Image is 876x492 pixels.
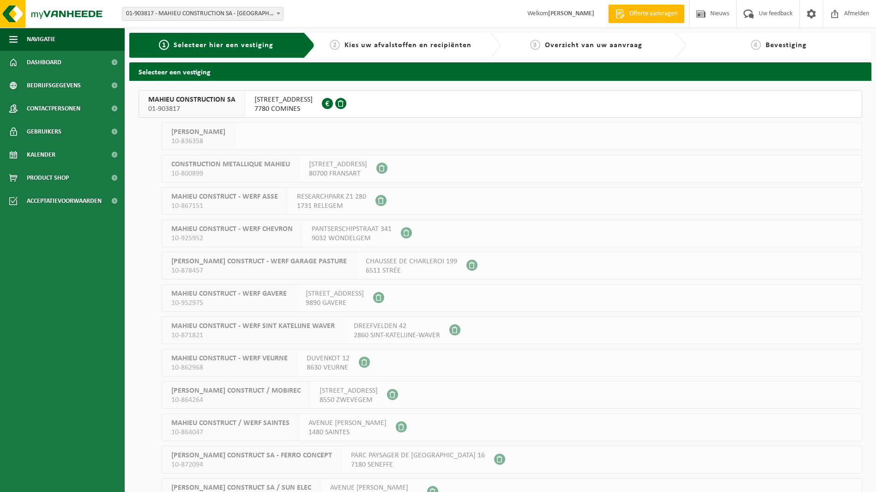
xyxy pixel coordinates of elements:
span: 10-836358 [171,137,225,146]
span: 10-864047 [171,428,290,437]
span: CHAUSSEE DE CHARLEROI 199 [366,257,457,266]
span: 1731 RELEGEM [297,201,366,211]
span: 10-871821 [171,331,335,340]
span: Dashboard [27,51,61,74]
strong: [PERSON_NAME] [548,10,594,17]
span: 10-862968 [171,363,288,372]
span: 01-903817 [148,104,236,114]
span: MAHIEU CONSTRUCT - WERF VEURNE [171,354,288,363]
span: CONSTRUCTION METALLIQUE MAHIEU [171,160,290,169]
span: MAHIEU CONSTRUCT - WERF CHEVRON [171,225,293,234]
span: 3 [530,40,540,50]
span: [PERSON_NAME] [171,128,225,137]
span: 01-903817 - MAHIEU CONSTRUCTION SA - COMINES [122,7,284,21]
span: Gebruikers [27,120,61,143]
span: 6511 STRÉE [366,266,457,275]
span: Product Shop [27,166,69,189]
span: Kalender [27,143,55,166]
span: 9890 GAVERE [306,298,364,308]
span: 7780 COMINES [254,104,313,114]
span: 10-952975 [171,298,287,308]
span: 8550 ZWEVEGEM [320,395,378,405]
span: PARC PAYSAGER DE [GEOGRAPHIC_DATA] 16 [351,451,485,460]
span: 9032 WONDELGEM [312,234,392,243]
span: [PERSON_NAME] CONSTRUCT / MOBIREC [171,386,301,395]
span: Bedrijfsgegevens [27,74,81,97]
span: 10-864264 [171,395,301,405]
span: [PERSON_NAME] CONSTRUCT SA - FERRO CONCEPT [171,451,332,460]
span: 01-903817 - MAHIEU CONSTRUCTION SA - COMINES [122,7,283,20]
span: 4 [751,40,761,50]
span: [STREET_ADDRESS] [309,160,367,169]
span: 10-925952 [171,234,293,243]
span: MAHIEU CONSTRUCT - WERF ASSE [171,192,278,201]
span: 1 [159,40,169,50]
span: [PERSON_NAME] CONSTRUCT - WERF GARAGE PASTURE [171,257,347,266]
span: 10-872094 [171,460,332,469]
span: 8630 VEURNE [307,363,350,372]
span: 2860 SINT-KATELIJNE-WAVER [354,331,440,340]
span: Bevestiging [766,42,807,49]
span: Acceptatievoorwaarden [27,189,102,213]
span: [STREET_ADDRESS] [306,289,364,298]
a: Offerte aanvragen [608,5,684,23]
span: 80700 FRANSART [309,169,367,178]
button: MAHIEU CONSTRUCTION SA 01-903817 [STREET_ADDRESS]7780 COMINES [139,90,862,118]
span: 2 [330,40,340,50]
span: Navigatie [27,28,55,51]
span: Kies uw afvalstoffen en recipiënten [344,42,471,49]
span: 10-878457 [171,266,347,275]
span: MAHIEU CONSTRUCT / WERF SAINTES [171,419,290,428]
span: DREEFVELDEN 42 [354,322,440,331]
span: MAHIEU CONSTRUCT - WERF SINT KATELIJNE WAVER [171,322,335,331]
span: MAHIEU CONSTRUCTION SA [148,95,236,104]
h2: Selecteer een vestiging [129,62,871,80]
span: 1480 SAINTES [308,428,387,437]
span: Offerte aanvragen [627,9,680,18]
span: MAHIEU CONSTRUCT - WERF GAVERE [171,289,287,298]
span: [STREET_ADDRESS] [320,386,378,395]
span: 10-867151 [171,201,278,211]
span: Overzicht van uw aanvraag [545,42,642,49]
span: 7180 SENEFFE [351,460,485,469]
span: Selecteer hier een vestiging [174,42,273,49]
span: DUVENKOT 12 [307,354,350,363]
span: RESEARCHPARK Z1 280 [297,192,366,201]
span: [STREET_ADDRESS] [254,95,313,104]
span: 10-800899 [171,169,290,178]
span: PANTSERSCHIPSTRAAT 341 [312,225,392,234]
span: Contactpersonen [27,97,80,120]
span: AVENUE [PERSON_NAME] [308,419,387,428]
